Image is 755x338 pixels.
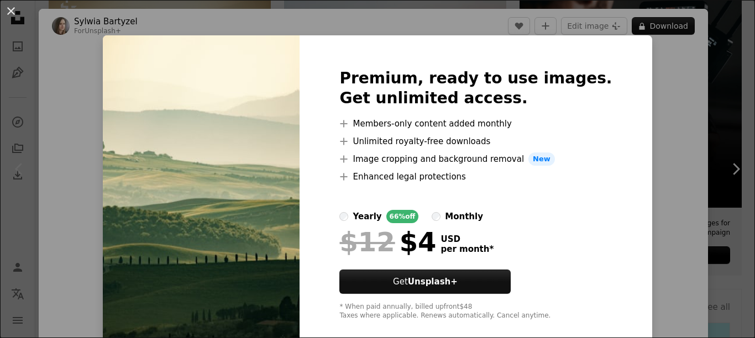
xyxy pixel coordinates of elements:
[441,244,494,254] span: per month *
[432,212,441,221] input: monthly
[339,68,612,108] h2: Premium, ready to use images. Get unlimited access.
[353,210,381,223] div: yearly
[528,152,555,166] span: New
[441,234,494,244] span: USD
[339,152,612,166] li: Image cropping and background removal
[339,170,612,183] li: Enhanced legal protections
[339,228,436,256] div: $4
[339,117,612,130] li: Members-only content added monthly
[386,210,419,223] div: 66% off
[339,270,511,294] button: GetUnsplash+
[339,303,612,320] div: * When paid annually, billed upfront $48 Taxes where applicable. Renews automatically. Cancel any...
[445,210,483,223] div: monthly
[339,212,348,221] input: yearly66%off
[339,135,612,148] li: Unlimited royalty-free downloads
[339,228,395,256] span: $12
[408,277,458,287] strong: Unsplash+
